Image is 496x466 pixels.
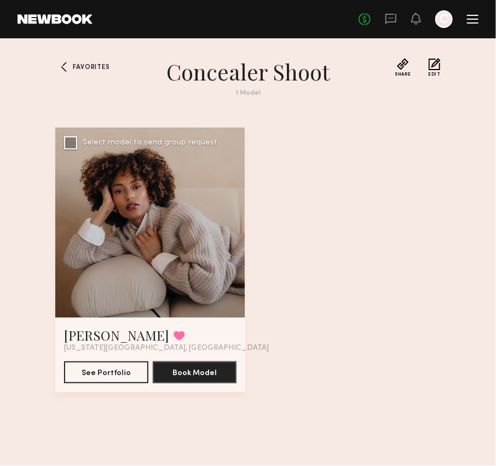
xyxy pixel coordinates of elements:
div: Select model to send group request [83,139,217,147]
span: Edit [429,72,441,77]
button: Edit [429,58,441,77]
button: See Portfolio [64,361,148,383]
span: Favorites [73,64,109,71]
span: Share [395,72,411,77]
span: [US_STATE][GEOGRAPHIC_DATA], [GEOGRAPHIC_DATA] [64,344,269,353]
div: 1 Model [132,90,365,97]
a: C [435,10,453,28]
a: [PERSON_NAME] [64,326,169,344]
button: Book Model [153,361,237,383]
a: Favorites [55,58,73,76]
h1: concealer shoot [132,58,365,85]
button: Share [395,58,411,77]
a: Book Model [153,367,237,377]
